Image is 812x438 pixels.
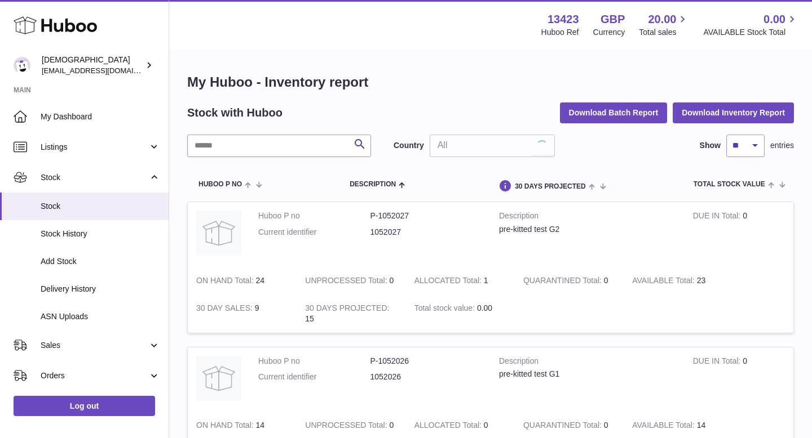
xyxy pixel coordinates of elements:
[370,372,483,382] dd: 1052026
[406,267,515,294] td: 1
[42,55,143,76] div: [DEMOGRAPHIC_DATA]
[414,421,484,432] strong: ALLOCATED Total
[196,356,241,401] img: product image
[523,276,604,288] strong: QUARANTINED Total
[601,12,625,27] strong: GBP
[196,276,256,288] strong: ON HAND Total
[499,211,676,224] strong: Description
[414,303,477,315] strong: Total stock value
[41,311,160,322] span: ASN Uploads
[632,421,696,432] strong: AVAILABLE Total
[370,227,483,238] dd: 1052027
[541,27,579,38] div: Huboo Ref
[41,142,148,153] span: Listings
[477,303,492,312] span: 0.00
[41,229,160,239] span: Stock History
[499,369,676,379] div: pre-kitted test G1
[639,12,689,38] a: 20.00 Total sales
[258,227,370,238] dt: Current identifier
[258,211,370,221] dt: Huboo P no
[593,27,625,38] div: Currency
[515,183,586,190] span: 30 DAYS PROJECTED
[188,267,297,294] td: 24
[41,256,160,267] span: Add Stock
[196,303,255,315] strong: 30 DAY SALES
[685,347,793,412] td: 0
[499,224,676,235] div: pre-kitted test G2
[188,294,297,333] td: 9
[196,211,241,256] img: product image
[632,276,696,288] strong: AVAILABLE Total
[305,421,389,432] strong: UNPROCESSED Total
[685,202,793,267] td: 0
[297,294,405,333] td: 15
[694,181,765,188] span: Total stock value
[187,105,283,120] h2: Stock with Huboo
[258,356,370,367] dt: Huboo P no
[648,12,676,27] span: 20.00
[41,284,160,294] span: Delivery History
[764,12,785,27] span: 0.00
[41,370,148,381] span: Orders
[370,211,483,221] dd: P-1052027
[703,27,798,38] span: AVAILABLE Stock Total
[41,340,148,351] span: Sales
[394,140,424,151] label: Country
[41,172,148,183] span: Stock
[305,276,389,288] strong: UNPROCESSED Total
[187,73,794,91] h1: My Huboo - Inventory report
[198,181,242,188] span: Huboo P no
[297,267,405,294] td: 0
[350,181,396,188] span: Description
[639,27,689,38] span: Total sales
[703,12,798,38] a: 0.00 AVAILABLE Stock Total
[523,421,604,432] strong: QUARANTINED Total
[499,356,676,369] strong: Description
[42,66,166,75] span: [EMAIL_ADDRESS][DOMAIN_NAME]
[258,372,370,382] dt: Current identifier
[14,57,30,74] img: olgazyuz@outlook.com
[548,12,579,27] strong: 13423
[770,140,794,151] span: entries
[414,276,484,288] strong: ALLOCATED Total
[560,102,668,123] button: Download Batch Report
[624,267,732,294] td: 23
[693,211,743,223] strong: DUE IN Total
[41,111,160,122] span: My Dashboard
[604,421,608,430] span: 0
[196,421,256,432] strong: ON HAND Total
[700,140,721,151] label: Show
[41,201,160,212] span: Stock
[604,276,608,285] span: 0
[370,356,483,367] dd: P-1052026
[14,396,155,416] a: Log out
[305,303,389,315] strong: 30 DAYS PROJECTED
[693,356,743,368] strong: DUE IN Total
[673,102,794,123] button: Download Inventory Report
